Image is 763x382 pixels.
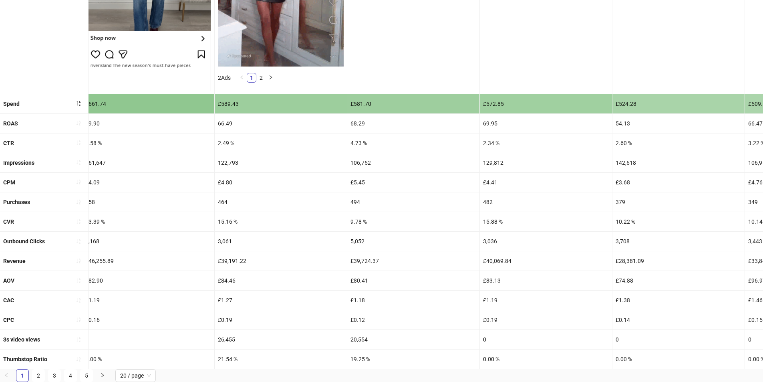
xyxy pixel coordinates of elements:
[64,369,77,382] li: 4
[347,173,479,192] div: £5.45
[347,310,479,329] div: £0.12
[612,330,745,349] div: 0
[3,356,47,362] b: Thumbstop Ratio
[76,140,81,146] span: sort-ascending
[612,133,745,153] div: 2.60 %
[612,212,745,231] div: 10.22 %
[3,317,14,323] b: CPC
[215,251,347,271] div: £39,191.22
[3,277,14,284] b: AOV
[347,251,479,271] div: £39,724.37
[82,291,214,310] div: £1.19
[48,370,60,382] a: 3
[247,73,256,83] li: 1
[82,232,214,251] div: 4,168
[215,310,347,329] div: £0.19
[347,212,479,231] div: 9.78 %
[480,133,612,153] div: 2.34 %
[480,350,612,369] div: 0.00 %
[240,75,244,80] span: left
[480,173,612,192] div: £4.41
[76,179,81,185] span: sort-ascending
[347,114,479,133] div: 68.29
[480,232,612,251] div: 3,036
[32,370,44,382] a: 2
[480,251,612,271] div: £40,069.84
[347,271,479,290] div: £80.41
[612,271,745,290] div: £74.88
[3,297,14,303] b: CAC
[115,369,156,382] div: Page Size
[247,73,256,82] a: 1
[612,153,745,172] div: 142,618
[3,140,14,146] b: CTR
[82,173,214,192] div: £4.09
[16,369,29,382] li: 1
[3,258,26,264] b: Revenue
[480,291,612,310] div: £1.19
[3,101,20,107] b: Spend
[268,75,273,80] span: right
[215,330,347,349] div: 26,455
[3,336,40,343] b: 3s video views
[3,179,15,186] b: CPM
[347,330,479,349] div: 20,554
[82,251,214,271] div: £46,255.89
[82,114,214,133] div: 69.90
[612,94,745,113] div: £524.28
[257,73,266,82] a: 2
[480,192,612,212] div: 482
[80,369,93,382] li: 5
[215,232,347,251] div: 3,061
[266,73,276,83] button: right
[215,114,347,133] div: 66.49
[215,94,347,113] div: £589.43
[3,160,34,166] b: Impressions
[82,271,214,290] div: £82.90
[64,370,77,382] a: 4
[96,369,109,382] li: Next Page
[266,73,276,83] li: Next Page
[237,73,247,83] button: left
[480,114,612,133] div: 69.95
[480,330,612,349] div: 0
[612,251,745,271] div: £28,381.09
[480,212,612,231] div: 15.88 %
[218,75,231,81] span: 2 Ads
[347,133,479,153] div: 4.73 %
[32,369,45,382] li: 2
[612,310,745,329] div: £0.14
[347,291,479,310] div: £1.18
[76,337,81,342] span: sort-ascending
[612,173,745,192] div: £3.68
[4,373,9,378] span: left
[215,212,347,231] div: 15.16 %
[82,212,214,231] div: 13.39 %
[100,373,105,378] span: right
[215,291,347,310] div: £1.27
[215,350,347,369] div: 21.54 %
[347,192,479,212] div: 494
[3,199,30,205] b: Purchases
[215,192,347,212] div: 464
[76,160,81,165] span: sort-ascending
[612,192,745,212] div: 379
[215,271,347,290] div: £84.46
[612,232,745,251] div: 3,708
[256,73,266,83] li: 2
[76,258,81,264] span: sort-ascending
[237,73,247,83] li: Previous Page
[480,271,612,290] div: £83.13
[3,120,18,127] b: ROAS
[215,133,347,153] div: 2.49 %
[76,356,81,362] span: sort-ascending
[3,238,45,245] b: Outbound Clicks
[81,370,93,382] a: 5
[82,350,214,369] div: 0.00 %
[347,94,479,113] div: £581.70
[82,192,214,212] div: 558
[480,310,612,329] div: £0.19
[215,173,347,192] div: £4.80
[96,369,109,382] button: right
